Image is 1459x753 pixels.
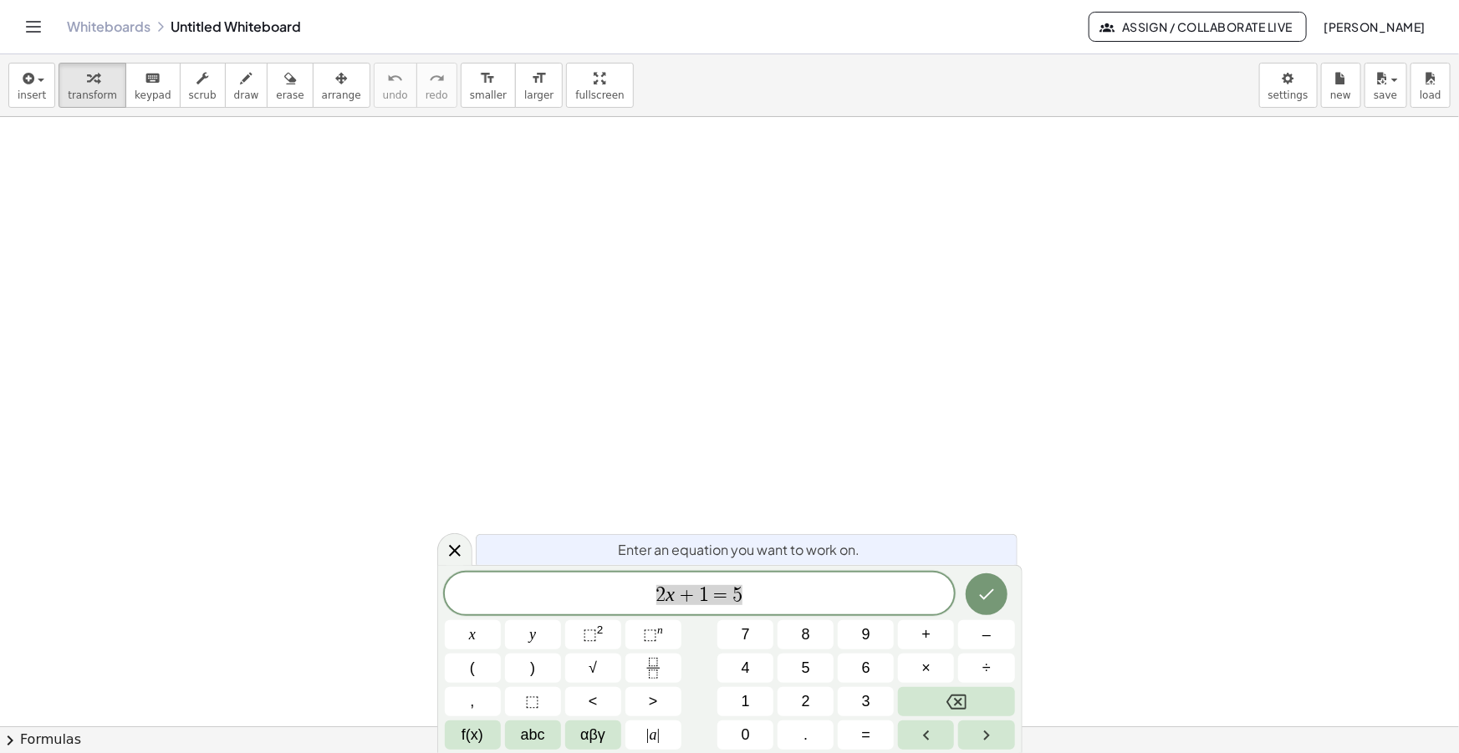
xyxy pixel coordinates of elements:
[1103,19,1293,34] span: Assign / Collaborate Live
[225,63,268,108] button: draw
[717,620,773,649] button: 7
[1411,63,1451,108] button: load
[778,687,834,716] button: 2
[575,89,624,101] span: fullscreen
[862,657,870,679] span: 6
[18,89,46,101] span: insert
[276,89,304,101] span: erase
[657,726,661,743] span: |
[742,690,750,713] span: 1
[470,89,507,101] span: smaller
[732,585,742,605] span: 5
[958,620,1014,649] button: Minus
[1330,89,1351,101] span: new
[1420,89,1441,101] span: load
[1310,12,1439,42] button: [PERSON_NAME]
[625,620,681,649] button: Superscript
[862,724,871,746] span: =
[445,687,501,716] button: ,
[480,69,496,89] i: format_size
[958,654,1014,683] button: Divide
[529,623,536,646] span: y
[505,620,561,649] button: y
[657,623,663,636] sup: n
[922,623,931,646] span: +
[898,720,954,750] button: Left arrow
[838,720,894,750] button: Equals
[20,13,47,40] button: Toggle navigation
[471,690,475,713] span: ,
[838,620,894,649] button: 9
[505,654,561,683] button: )
[566,63,633,108] button: fullscreen
[666,583,676,605] var: x
[1089,12,1307,42] button: Assign / Collaborate Live
[374,63,417,108] button: undoundo
[1374,89,1397,101] span: save
[597,623,604,636] sup: 2
[67,18,150,35] a: Whiteboards
[742,657,750,679] span: 4
[445,620,501,649] button: x
[135,89,171,101] span: keypad
[1365,63,1407,108] button: save
[898,654,954,683] button: Times
[717,687,773,716] button: 1
[778,620,834,649] button: 8
[982,657,991,679] span: ÷
[445,720,501,750] button: Functions
[699,585,709,605] span: 1
[862,623,870,646] span: 9
[649,690,658,713] span: >
[531,69,547,89] i: format_size
[125,63,181,108] button: keyboardkeypad
[589,657,597,679] span: √
[643,626,657,643] span: ⬚
[515,63,563,108] button: format_sizelarger
[656,585,666,605] span: 2
[234,89,259,101] span: draw
[803,724,808,746] span: .
[322,89,361,101] span: arrange
[505,720,561,750] button: Alphabet
[958,720,1014,750] button: Right arrow
[717,654,773,683] button: 4
[1268,89,1309,101] span: settings
[426,89,448,101] span: redo
[524,89,554,101] span: larger
[383,89,408,101] span: undo
[416,63,457,108] button: redoredo
[505,687,561,716] button: Placeholder
[8,63,55,108] button: insert
[470,657,475,679] span: (
[521,724,545,746] span: abc
[625,654,681,683] button: Fraction
[589,690,598,713] span: <
[982,623,991,646] span: –
[802,623,810,646] span: 8
[625,720,681,750] button: Absolute value
[898,620,954,649] button: Plus
[619,540,860,560] span: Enter an equation you want to work on.
[526,690,540,713] span: ⬚
[565,687,621,716] button: Less than
[778,720,834,750] button: .
[838,654,894,683] button: 6
[898,687,1014,716] button: Backspace
[267,63,313,108] button: erase
[646,724,660,746] span: a
[68,89,117,101] span: transform
[445,654,501,683] button: (
[802,657,810,679] span: 5
[646,726,650,743] span: |
[1324,19,1426,34] span: [PERSON_NAME]
[583,626,597,643] span: ⬚
[778,654,834,683] button: 5
[1321,63,1361,108] button: new
[580,724,605,746] span: αβγ
[625,687,681,716] button: Greater than
[838,687,894,716] button: 3
[709,585,733,605] span: =
[59,63,126,108] button: transform
[429,69,445,89] i: redo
